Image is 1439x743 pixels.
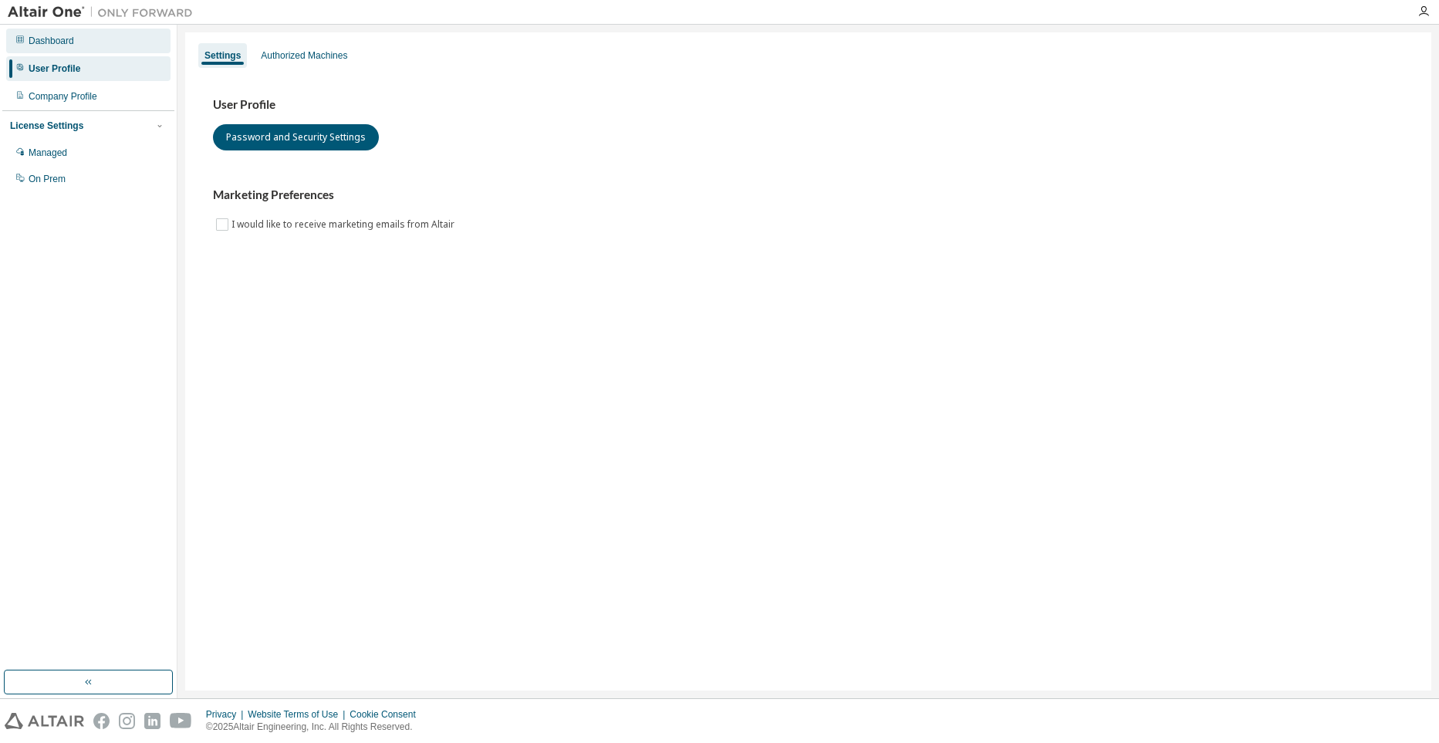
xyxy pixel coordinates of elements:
[213,97,1404,113] h3: User Profile
[231,215,458,234] label: I would like to receive marketing emails from Altair
[10,120,83,132] div: License Settings
[29,173,66,185] div: On Prem
[350,708,424,721] div: Cookie Consent
[5,713,84,729] img: altair_logo.svg
[29,62,80,75] div: User Profile
[93,713,110,729] img: facebook.svg
[119,713,135,729] img: instagram.svg
[144,713,160,729] img: linkedin.svg
[261,49,347,62] div: Authorized Machines
[29,147,67,159] div: Managed
[8,5,201,20] img: Altair One
[170,713,192,729] img: youtube.svg
[206,708,248,721] div: Privacy
[29,90,97,103] div: Company Profile
[213,187,1404,203] h3: Marketing Preferences
[213,124,379,150] button: Password and Security Settings
[29,35,74,47] div: Dashboard
[204,49,241,62] div: Settings
[206,721,425,734] p: © 2025 Altair Engineering, Inc. All Rights Reserved.
[248,708,350,721] div: Website Terms of Use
